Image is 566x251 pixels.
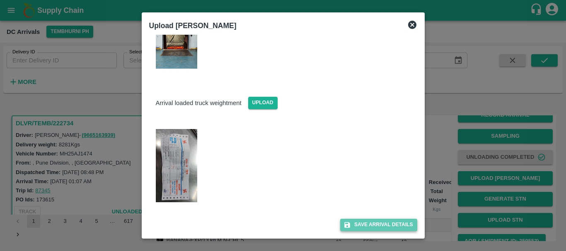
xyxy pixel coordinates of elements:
img: https://app.vegrow.in/rails/active_storage/blobs/redirect/eyJfcmFpbHMiOnsiZGF0YSI6MzAyNTIzOCwicHV... [156,129,197,203]
p: Arrival loaded truck weightment [156,98,242,108]
img: https://app.vegrow.in/rails/active_storage/blobs/redirect/eyJfcmFpbHMiOnsiZGF0YSI6MzAyNTIzOSwicHV... [156,14,197,69]
b: Upload [PERSON_NAME] [149,22,237,30]
button: Save Arrival Details [340,219,417,231]
span: Upload [248,97,278,109]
